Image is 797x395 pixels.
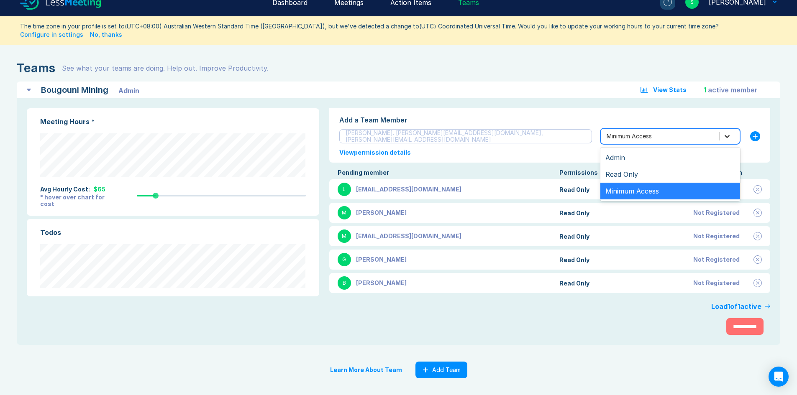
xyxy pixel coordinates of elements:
div: M [338,206,351,219]
a: Configure in settings [20,31,83,38]
div: B [338,276,351,290]
span: Read Only [559,280,589,287]
div: Add a Team Member [339,115,760,125]
span: Avg Hourly Cost: [40,186,90,193]
div: [PERSON_NAME] [356,280,407,286]
span: $ 65 [93,186,105,193]
div: Open Intercom Messenger [769,367,789,387]
div: Not Registered [693,280,753,286]
span: Read Only [559,233,589,240]
div: View permission details [339,149,760,156]
div: Todos [40,227,306,237]
button: View Stats [641,87,703,93]
button: No, thanks [90,31,122,38]
span: Read Only [559,256,589,263]
div: G [338,253,351,266]
div: Read Only [600,166,740,183]
div: [EMAIL_ADDRESS][DOMAIN_NAME] [356,186,461,193]
span: Read Only [559,186,589,193]
div: Add Team [432,367,461,373]
div: Admin [600,149,740,166]
div: [PERSON_NAME]. [PERSON_NAME][EMAIL_ADDRESS][DOMAIN_NAME], [PERSON_NAME][EMAIL_ADDRESS][DOMAIN_NAME] [346,130,586,143]
div: Teams [17,61,55,75]
div: See what your teams are doing. Help out. Improve Productivity. [62,63,269,73]
div: Meeting Hours * [40,117,306,127]
div: Not Registered [693,209,753,216]
div: Admin [118,86,139,96]
div: [PERSON_NAME] [356,209,407,216]
div: L [338,183,351,196]
div: Permissions [559,169,693,176]
div: active member [708,85,758,95]
span: Read Only [559,209,589,217]
div: View Stats [653,87,687,93]
div: Load 1 of 1 active [711,301,761,311]
p: The time zone in your profile is set to (UTC+08:00) Australian Western Standard Time ([GEOGRAPHIC... [20,23,777,30]
div: * hover over chart for cost [40,194,117,207]
div: Bougouni Mining [41,85,108,95]
div: Not Registered [693,233,753,240]
div: Minimum Access [600,183,740,199]
div: Pending member [338,169,559,176]
div: [PERSON_NAME] [356,256,407,263]
a: Learn More About Team [330,367,402,373]
div: 1 [703,85,706,95]
button: Add Team [415,362,467,378]
div: Not Registered [693,256,753,263]
div: M [338,229,351,243]
div: [EMAIL_ADDRESS][DOMAIN_NAME] [356,233,461,240]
